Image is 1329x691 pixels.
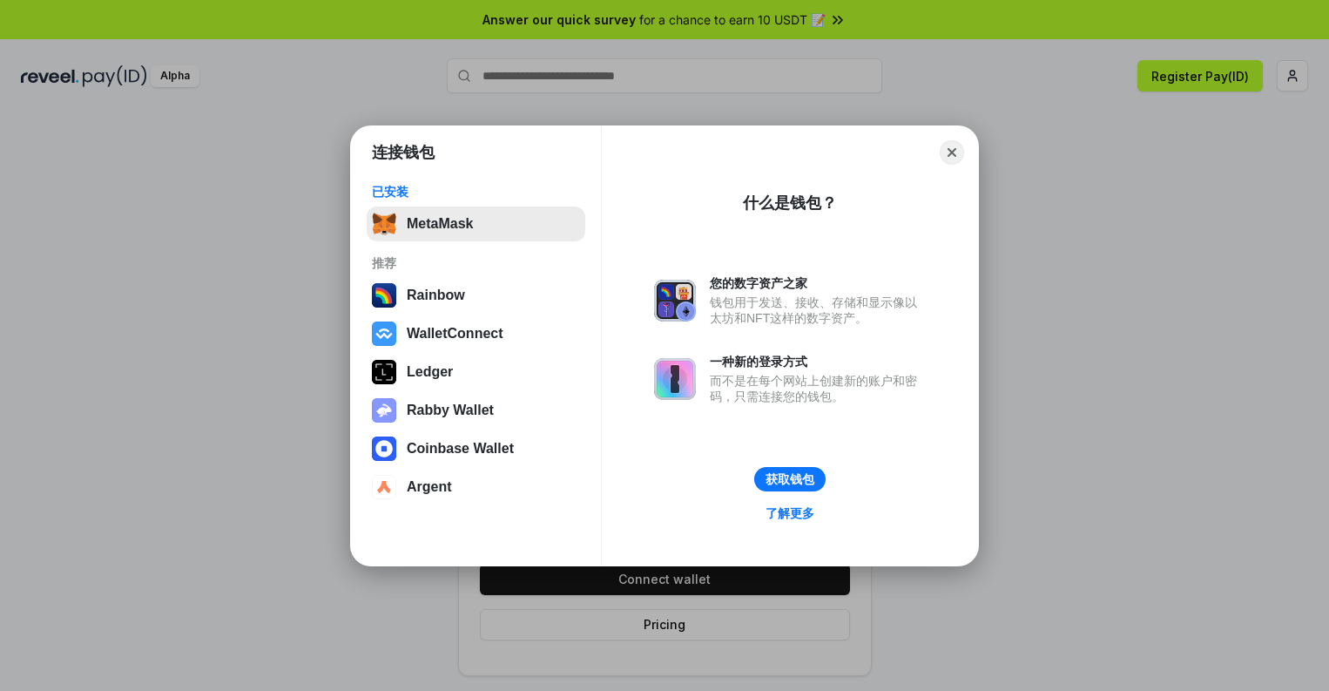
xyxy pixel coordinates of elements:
button: Argent [367,470,585,505]
a: 了解更多 [755,502,825,525]
div: 您的数字资产之家 [710,275,926,291]
button: Close [940,140,964,165]
div: Rabby Wallet [407,403,494,418]
img: svg+xml,%3Csvg%20xmlns%3D%22http%3A%2F%2Fwww.w3.org%2F2000%2Fsvg%22%20fill%3D%22none%22%20viewBox... [372,398,396,423]
button: WalletConnect [367,316,585,351]
div: Ledger [407,364,453,380]
div: Rainbow [407,288,465,303]
img: svg+xml,%3Csvg%20width%3D%2228%22%20height%3D%2228%22%20viewBox%3D%220%200%2028%2028%22%20fill%3D... [372,437,396,461]
button: Coinbase Wallet [367,431,585,466]
img: svg+xml,%3Csvg%20fill%3D%22none%22%20height%3D%2233%22%20viewBox%3D%220%200%2035%2033%22%20width%... [372,212,396,236]
div: WalletConnect [407,326,503,342]
button: Ledger [367,355,585,390]
img: svg+xml,%3Csvg%20width%3D%22120%22%20height%3D%22120%22%20viewBox%3D%220%200%20120%20120%22%20fil... [372,283,396,308]
div: 了解更多 [766,505,814,521]
button: 获取钱包 [754,467,826,491]
div: 什么是钱包？ [743,193,837,213]
div: 一种新的登录方式 [710,354,926,369]
div: 获取钱包 [766,471,814,487]
div: 而不是在每个网站上创建新的账户和密码，只需连接您的钱包。 [710,373,926,404]
div: 推荐 [372,255,580,271]
button: MetaMask [367,207,585,241]
img: svg+xml,%3Csvg%20xmlns%3D%22http%3A%2F%2Fwww.w3.org%2F2000%2Fsvg%22%20width%3D%2228%22%20height%3... [372,360,396,384]
button: Rabby Wallet [367,393,585,428]
div: MetaMask [407,216,473,232]
button: Rainbow [367,278,585,313]
img: svg+xml,%3Csvg%20xmlns%3D%22http%3A%2F%2Fwww.w3.org%2F2000%2Fsvg%22%20fill%3D%22none%22%20viewBox... [654,358,696,400]
img: svg+xml,%3Csvg%20width%3D%2228%22%20height%3D%2228%22%20viewBox%3D%220%200%2028%2028%22%20fill%3D... [372,475,396,499]
img: svg+xml,%3Csvg%20width%3D%2228%22%20height%3D%2228%22%20viewBox%3D%220%200%2028%2028%22%20fill%3D... [372,322,396,346]
div: 已安装 [372,184,580,200]
div: Coinbase Wallet [407,441,514,457]
h1: 连接钱包 [372,142,435,163]
div: 钱包用于发送、接收、存储和显示像以太坊和NFT这样的数字资产。 [710,295,926,326]
div: Argent [407,479,452,495]
img: svg+xml,%3Csvg%20xmlns%3D%22http%3A%2F%2Fwww.w3.org%2F2000%2Fsvg%22%20fill%3D%22none%22%20viewBox... [654,280,696,322]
